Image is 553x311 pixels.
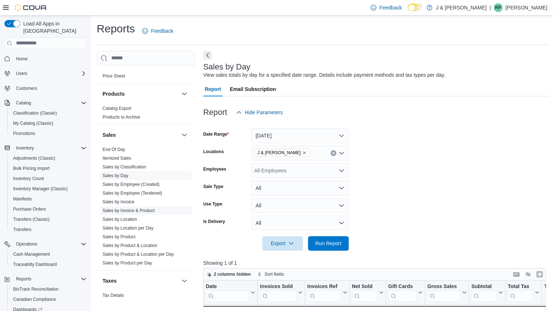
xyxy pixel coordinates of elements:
span: Reports [13,275,87,283]
button: Invoices Ref [307,283,347,302]
span: Inventory Manager (Classic) [13,186,68,192]
span: Inventory Count [13,176,44,182]
label: Locations [203,149,224,155]
a: Customers [13,84,40,93]
span: Sales by Location [103,216,137,222]
a: Inventory Manager (Classic) [10,184,71,193]
button: Taxes [103,277,179,284]
span: Catalog Export [103,105,131,111]
span: Sales by Invoice [103,199,134,205]
button: Users [1,68,89,79]
button: Sales [103,131,179,139]
a: Feedback [368,0,404,15]
a: Sales by Product per Day [103,260,152,266]
button: Subtotal [471,283,503,302]
button: [DATE] [251,128,349,143]
span: Sales by Day [103,173,128,179]
div: Gross Sales [427,283,461,290]
span: Purchase Orders [10,205,87,214]
a: Itemized Sales [103,156,131,161]
input: Dark Mode [408,4,423,11]
a: Promotions [10,129,38,138]
span: Canadian Compliance [13,296,56,302]
img: Cova [15,4,47,11]
a: Sales by Location [103,217,137,222]
span: Catalog [16,100,31,106]
span: Inventory [13,144,87,152]
button: Hide Parameters [233,105,286,120]
a: Sales by Employee (Tendered) [103,191,162,196]
span: Load All Apps in [GEOGRAPHIC_DATA] [20,20,87,35]
a: Sales by Product & Location [103,243,157,248]
span: My Catalog (Classic) [10,119,87,128]
button: My Catalog (Classic) [7,118,89,128]
a: Sales by Employee (Created) [103,182,160,187]
label: Employees [203,166,226,172]
span: Home [13,54,87,63]
a: Sales by Invoice [103,199,134,204]
span: 2 columns hidden [214,271,251,277]
a: Products to Archive [103,115,140,120]
button: Open list of options [338,150,344,156]
button: Transfers (Classic) [7,214,89,224]
span: Feedback [151,27,173,35]
a: BioTrack Reconciliation [10,285,61,294]
button: Products [103,90,179,97]
button: Adjustments (Classic) [7,153,89,163]
span: Sales by Product [103,234,136,240]
span: Sales by Invoice & Product [103,208,155,214]
span: Sales by Product per Day [103,260,152,266]
span: Operations [13,240,87,248]
a: My Catalog (Classic) [10,119,56,128]
a: Bulk Pricing Import [10,164,53,173]
a: Transfers (Classic) [10,215,52,224]
div: Gross Sales [427,283,461,302]
span: Feedback [379,4,401,11]
div: Net Sold [352,283,377,290]
span: Adjustments (Classic) [10,154,87,163]
div: Total Tax [508,283,533,290]
span: Adjustments (Classic) [13,155,55,161]
button: Inventory [13,144,37,152]
p: Showing 1 of 1 [203,259,549,267]
button: Gift Cards [388,283,422,302]
div: Total Tax [508,283,533,302]
button: Customers [1,83,89,93]
span: Transfers [13,227,31,232]
button: Run Report [308,236,349,251]
button: Inventory Manager (Classic) [7,184,89,194]
button: Purchase Orders [7,204,89,214]
a: Cash Management [10,250,53,259]
span: Manifests [13,196,32,202]
button: Products [180,89,189,98]
span: Run Report [315,240,341,247]
span: End Of Day [103,147,125,152]
button: Open list of options [338,168,344,174]
a: Manifests [10,195,35,203]
span: Sales by Classification [103,164,146,170]
span: Export [267,236,298,251]
a: Canadian Compliance [10,295,59,304]
div: Sales [97,145,195,270]
a: Tax Details [103,293,124,298]
span: Operations [16,241,37,247]
div: Net Sold [352,283,377,302]
div: Subtotal [471,283,497,290]
span: Products to Archive [103,114,140,120]
a: Sales by Location per Day [103,226,153,231]
span: Itemized Sales [103,155,131,161]
button: All [251,181,349,195]
button: Transfers [7,224,89,235]
span: J & J Cannabis [254,149,310,157]
button: Remove J & J Cannabis from selection in this group [302,151,306,155]
button: Inventory [1,143,89,153]
span: Transfers (Classic) [10,215,87,224]
button: Invoices Sold [260,283,302,302]
span: Inventory Count [10,174,87,183]
h3: Sales [103,131,116,139]
span: Reports [16,276,31,282]
button: Reports [13,275,34,283]
div: Invoices Sold [260,283,297,290]
span: BioTrack Reconciliation [10,285,87,294]
span: Customers [16,85,37,91]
